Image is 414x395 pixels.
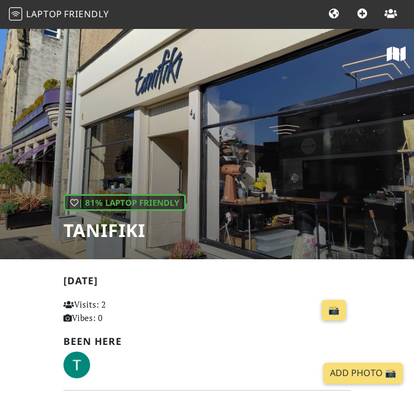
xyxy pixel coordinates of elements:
a: LaptopFriendly LaptopFriendly [9,5,109,24]
a: 📸 [322,300,346,321]
a: Add Photo 📸 [323,363,403,384]
h2: Been here [63,335,351,347]
span: Laptop [26,8,62,20]
span: Thomas O'Brien [63,358,90,369]
p: Visits: 2 Vibes: 0 [63,298,150,324]
span: Friendly [64,8,109,20]
div: | 81% Laptop Friendly [63,194,186,211]
h1: Tanifiki [63,220,186,241]
img: LaptopFriendly [9,7,22,21]
img: 5421-thomas.jpg [63,352,90,378]
h2: [DATE] [63,275,351,291]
